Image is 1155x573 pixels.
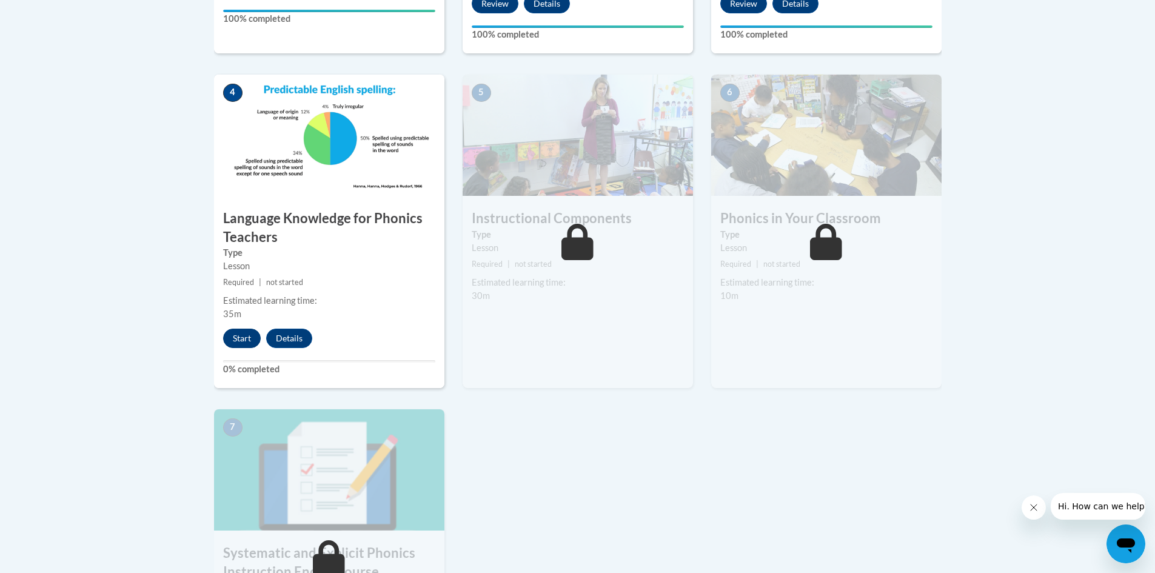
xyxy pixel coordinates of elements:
div: Estimated learning time: [720,276,932,289]
span: | [259,278,261,287]
label: 100% completed [472,28,684,41]
span: | [507,260,510,269]
div: Lesson [720,241,932,255]
h3: Language Knowledge for Phonics Teachers [214,209,444,247]
span: Required [223,278,254,287]
span: Required [720,260,751,269]
img: Course Image [463,75,693,196]
span: 10m [720,290,738,301]
label: Type [223,246,435,260]
iframe: Close message [1022,495,1046,520]
h3: Instructional Components [463,209,693,228]
div: Your progress [472,25,684,28]
div: Lesson [223,260,435,273]
label: 100% completed [223,12,435,25]
div: Estimated learning time: [223,294,435,307]
img: Course Image [214,409,444,531]
img: Course Image [711,75,942,196]
span: Hi. How can we help? [7,8,98,18]
iframe: Message from company [1051,493,1145,520]
label: 100% completed [720,28,932,41]
div: Lesson [472,241,684,255]
div: Your progress [720,25,932,28]
div: Your progress [223,10,435,12]
span: 35m [223,309,241,319]
span: | [756,260,758,269]
img: Course Image [214,75,444,196]
span: not started [763,260,800,269]
span: Required [472,260,503,269]
span: 6 [720,84,740,102]
div: Estimated learning time: [472,276,684,289]
label: Type [472,228,684,241]
button: Details [266,329,312,348]
span: 5 [472,84,491,102]
span: 4 [223,84,243,102]
label: 0% completed [223,363,435,376]
span: not started [266,278,303,287]
span: 30m [472,290,490,301]
span: not started [515,260,552,269]
label: Type [720,228,932,241]
iframe: Button to launch messaging window [1106,524,1145,563]
button: Start [223,329,261,348]
h3: Phonics in Your Classroom [711,209,942,228]
span: 7 [223,418,243,437]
